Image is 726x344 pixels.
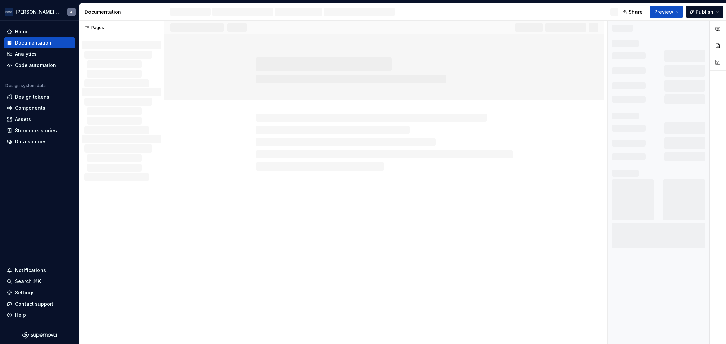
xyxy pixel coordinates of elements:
div: Help [15,312,26,319]
div: Search ⌘K [15,278,41,285]
div: Storybook stories [15,127,57,134]
a: Settings [4,287,75,298]
span: Share [629,8,643,15]
svg: Supernova Logo [22,332,57,339]
div: Documentation [15,39,51,46]
a: Documentation [4,37,75,48]
div: Settings [15,289,35,296]
a: Storybook stories [4,125,75,136]
div: [PERSON_NAME] Airlines [16,8,59,15]
div: Components [15,105,45,111]
div: Analytics [15,51,37,57]
div: Code automation [15,62,56,69]
a: Assets [4,114,75,125]
span: Preview [654,8,673,15]
div: Design tokens [15,93,49,100]
div: Design system data [5,83,46,88]
button: [PERSON_NAME] AirlinesA [1,4,78,19]
div: Assets [15,116,31,123]
button: Contact support [4,298,75,309]
div: Data sources [15,138,47,145]
div: Notifications [15,267,46,274]
a: Home [4,26,75,37]
button: Share [619,6,647,18]
div: Home [15,28,29,35]
div: A [70,9,73,15]
button: Help [4,310,75,321]
a: Components [4,103,75,114]
div: Documentation [85,8,161,15]
button: Search ⌘K [4,276,75,287]
button: Publish [686,6,723,18]
span: Publish [696,8,713,15]
button: Preview [650,6,683,18]
img: f0306bc8-3074-41fb-b11c-7d2e8671d5eb.png [5,8,13,16]
a: Analytics [4,49,75,59]
a: Design tokens [4,91,75,102]
button: Notifications [4,265,75,276]
div: Pages [82,25,104,30]
a: Code automation [4,60,75,71]
div: Contact support [15,300,53,307]
a: Data sources [4,136,75,147]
